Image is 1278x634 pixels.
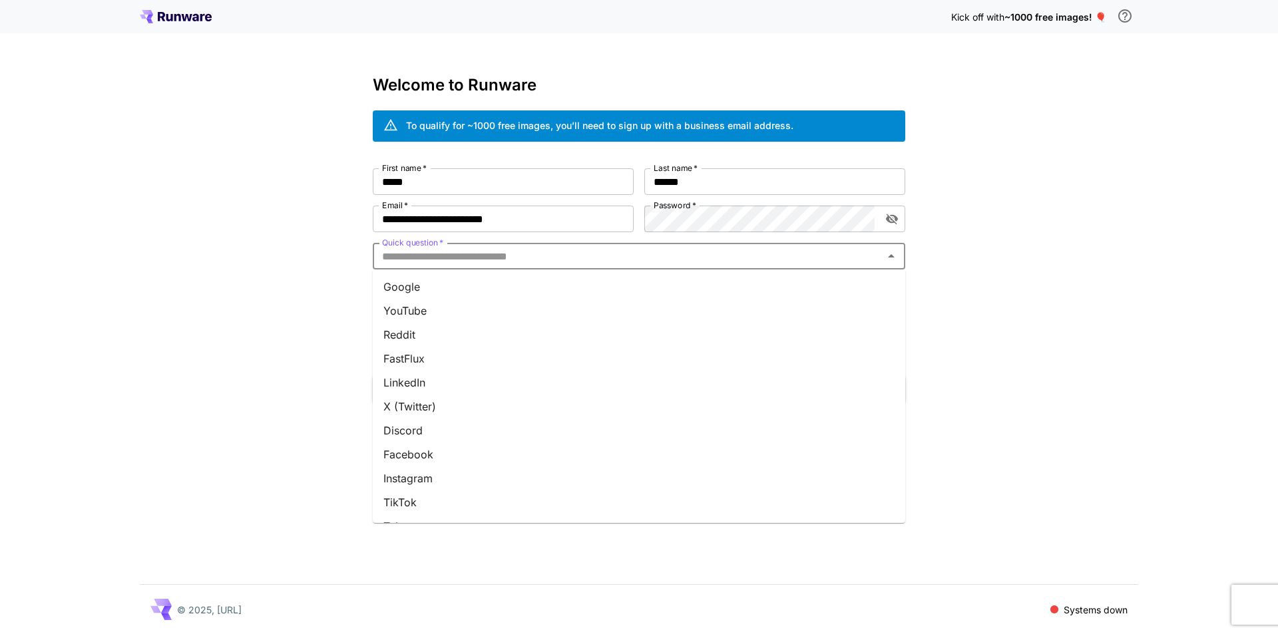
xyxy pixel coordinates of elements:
li: Instagram [373,466,905,490]
li: Reddit [373,323,905,347]
li: Google [373,275,905,299]
label: Password [654,200,696,211]
label: Quick question [382,237,443,248]
li: YouTube [373,299,905,323]
li: X (Twitter) [373,395,905,418]
p: © 2025, [URL] [177,603,242,617]
button: toggle password visibility [880,207,904,231]
div: To qualify for ~1000 free images, you’ll need to sign up with a business email address. [406,118,793,132]
p: Systems down [1064,603,1128,617]
label: Email [382,200,408,211]
li: FastFlux [373,347,905,371]
span: Kick off with [951,11,1004,23]
button: In order to qualify for free credit, you need to sign up with a business email address and click ... [1112,3,1138,29]
li: TikTok [373,490,905,514]
li: Telegram [373,514,905,538]
span: ~1000 free images! 🎈 [1004,11,1106,23]
li: Discord [373,418,905,442]
h3: Welcome to Runware [373,76,905,94]
li: LinkedIn [373,371,905,395]
button: Close [882,247,901,265]
li: Facebook [373,442,905,466]
label: First name [382,162,427,174]
label: Last name [654,162,698,174]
